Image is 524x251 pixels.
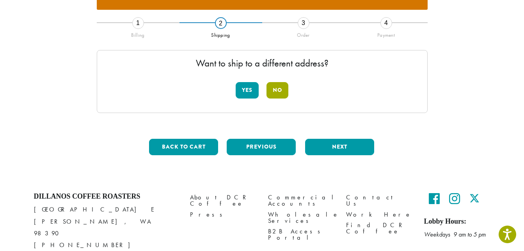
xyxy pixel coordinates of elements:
[215,17,227,29] div: 2
[34,192,178,201] h4: Dillanos Coffee Roasters
[305,139,374,155] button: Next
[346,209,412,220] a: Work Here
[190,209,256,220] a: Press
[34,204,178,251] p: [GEOGRAPHIC_DATA] E [PERSON_NAME], WA 98390 [PHONE_NUMBER]
[380,17,392,29] div: 4
[298,17,309,29] div: 3
[149,139,218,155] button: Back to cart
[346,192,412,209] a: Contact Us
[262,29,345,38] div: Order
[346,220,412,237] a: Find DCR Coffee
[190,192,256,209] a: About DCR Coffee
[179,29,262,38] div: Shipping
[105,58,419,68] p: Want to ship to a different address?
[236,82,259,99] button: Yes
[268,209,334,226] a: Wholesale Services
[227,139,296,155] button: Previous
[97,29,179,38] div: Billing
[268,226,334,243] a: B2B Access Portal
[266,82,288,99] button: No
[132,17,144,29] div: 1
[424,217,490,226] h5: Lobby Hours:
[424,230,486,238] em: Weekdays 9 am to 5 pm
[345,29,428,38] div: Payment
[268,192,334,209] a: Commercial Accounts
